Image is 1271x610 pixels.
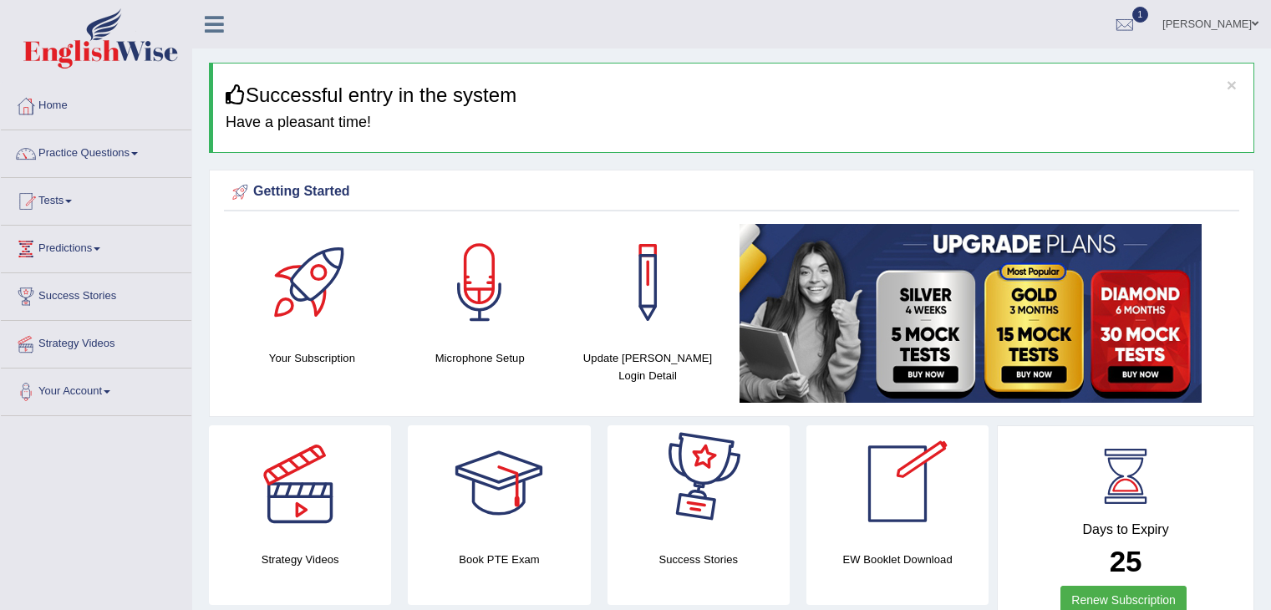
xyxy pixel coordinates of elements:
[226,114,1241,131] h4: Have a pleasant time!
[1,83,191,125] a: Home
[404,349,556,367] h4: Microphone Setup
[1,226,191,267] a: Predictions
[228,180,1235,205] div: Getting Started
[1,178,191,220] a: Tests
[1,273,191,315] a: Success Stories
[209,551,391,568] h4: Strategy Videos
[1110,545,1142,577] b: 25
[1016,522,1235,537] h4: Days to Expiry
[1227,76,1237,94] button: ×
[408,551,590,568] h4: Book PTE Exam
[1132,7,1149,23] span: 1
[608,551,790,568] h4: Success Stories
[1,130,191,172] a: Practice Questions
[806,551,989,568] h4: EW Booklet Download
[1,369,191,410] a: Your Account
[572,349,724,384] h4: Update [PERSON_NAME] Login Detail
[226,84,1241,106] h3: Successful entry in the system
[236,349,388,367] h4: Your Subscription
[740,224,1202,403] img: small5.jpg
[1,321,191,363] a: Strategy Videos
